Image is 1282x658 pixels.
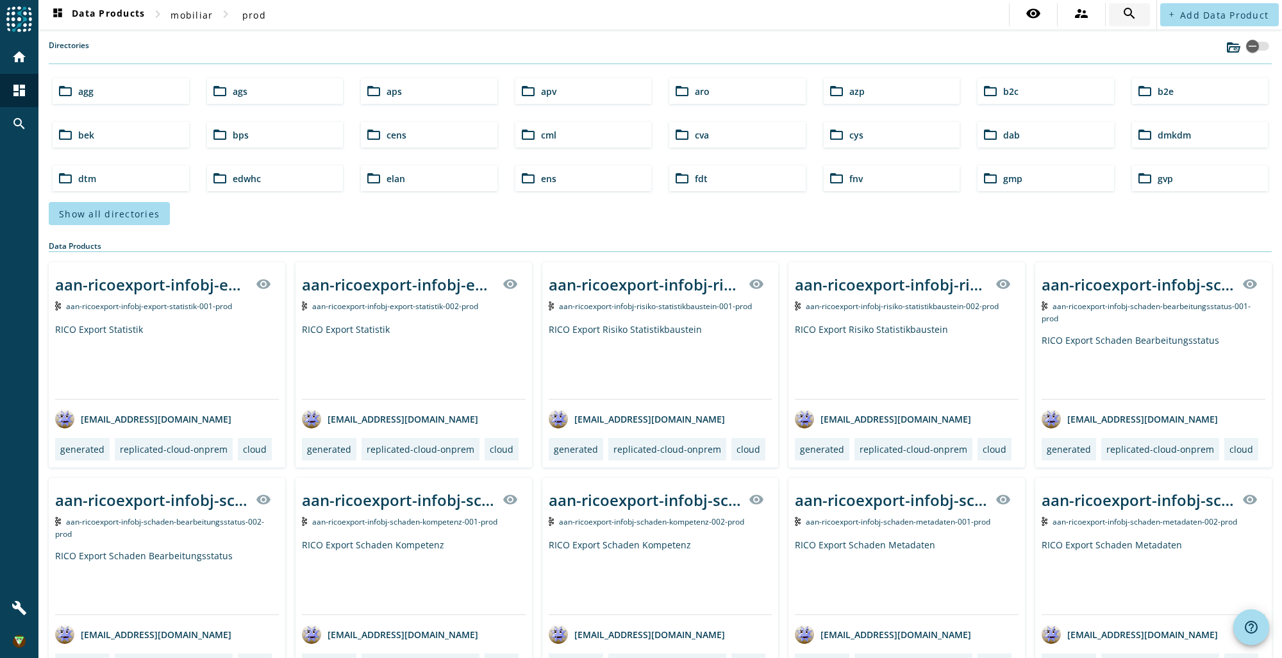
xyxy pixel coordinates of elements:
[1242,276,1258,292] mat-icon: visibility
[120,443,228,455] div: replicated-cloud-onprem
[749,492,764,507] mat-icon: visibility
[849,85,865,97] span: azp
[55,323,279,399] div: RICO Export Statistik
[1160,3,1279,26] button: Add Data Product
[995,276,1011,292] mat-icon: visibility
[218,6,233,22] mat-icon: chevron_right
[1042,409,1061,428] img: avatar
[55,516,264,539] span: Kafka Topic: aan-ricoexport-infobj-schaden-bearbeitungsstatus-002-prod
[307,443,351,455] div: generated
[995,492,1011,507] mat-icon: visibility
[1122,6,1137,21] mat-icon: search
[795,409,814,428] img: avatar
[559,301,752,312] span: Kafka Topic: aan-ricoexport-infobj-risiko-statistikbaustein-001-prod
[171,9,213,21] span: mobiliar
[674,171,690,186] mat-icon: folder_open
[12,83,27,98] mat-icon: dashboard
[1053,516,1237,527] span: Kafka Topic: aan-ricoexport-infobj-schaden-metadaten-002-prod
[1026,6,1041,21] mat-icon: visibility
[366,83,381,99] mat-icon: folder_open
[695,129,709,141] span: cva
[674,127,690,142] mat-icon: folder_open
[983,127,998,142] mat-icon: folder_open
[520,83,536,99] mat-icon: folder_open
[302,301,308,310] img: Kafka Topic: aan-ricoexport-infobj-export-statistik-002-prod
[50,7,145,22] span: Data Products
[66,301,232,312] span: Kafka Topic: aan-ricoexport-infobj-export-statistik-001-prod
[490,443,513,455] div: cloud
[1042,334,1265,399] div: RICO Export Schaden Bearbeitungsstatus
[1042,274,1235,295] div: aan-ricoexport-infobj-schaden-bearbeitungsstatus-001-_stage_
[58,127,73,142] mat-icon: folder_open
[549,323,772,399] div: RICO Export Risiko Statistikbaustein
[233,3,274,26] button: prod
[233,85,247,97] span: ags
[78,129,94,141] span: bek
[549,409,568,428] img: avatar
[795,301,801,310] img: Kafka Topic: aan-ricoexport-infobj-risiko-statistikbaustein-002-prod
[674,83,690,99] mat-icon: folder_open
[55,274,248,295] div: aan-ricoexport-infobj-export-statistik-001-_stage_
[1137,127,1153,142] mat-icon: folder_open
[55,625,231,644] div: [EMAIL_ADDRESS][DOMAIN_NAME]
[302,539,526,614] div: RICO Export Schaden Kompetenz
[1158,85,1174,97] span: b2e
[829,127,844,142] mat-icon: folder_open
[312,301,478,312] span: Kafka Topic: aan-ricoexport-infobj-export-statistik-002-prod
[549,625,725,644] div: [EMAIL_ADDRESS][DOMAIN_NAME]
[737,443,760,455] div: cloud
[795,489,988,510] div: aan-ricoexport-infobj-schaden-metadaten-001-_stage_
[559,516,744,527] span: Kafka Topic: aan-ricoexport-infobj-schaden-kompetenz-002-prod
[541,85,556,97] span: apv
[549,274,742,295] div: aan-ricoexport-infobj-risiko-statistikbaustein-001-_stage_
[49,240,1272,252] div: Data Products
[829,171,844,186] mat-icon: folder_open
[302,625,478,644] div: [EMAIL_ADDRESS][DOMAIN_NAME]
[1137,83,1153,99] mat-icon: folder_open
[1047,443,1091,455] div: generated
[1158,129,1191,141] span: dmkdm
[55,517,61,526] img: Kafka Topic: aan-ricoexport-infobj-schaden-bearbeitungsstatus-002-prod
[1168,11,1175,18] mat-icon: add
[549,409,725,428] div: [EMAIL_ADDRESS][DOMAIN_NAME]
[233,173,261,185] span: edwhc
[302,625,321,644] img: avatar
[78,85,94,97] span: agg
[60,443,104,455] div: generated
[58,171,73,186] mat-icon: folder_open
[1042,301,1047,310] img: Kafka Topic: aan-ricoexport-infobj-schaden-bearbeitungsstatus-001-prod
[78,173,96,185] span: dtm
[749,276,764,292] mat-icon: visibility
[49,202,170,225] button: Show all directories
[13,635,26,648] img: 11564d625e1ef81f76cd95267eaef640
[795,625,971,644] div: [EMAIL_ADDRESS][DOMAIN_NAME]
[59,208,160,220] span: Show all directories
[1042,625,1061,644] img: avatar
[983,443,1006,455] div: cloud
[695,85,710,97] span: aro
[50,7,65,22] mat-icon: dashboard
[55,489,248,510] div: aan-ricoexport-infobj-schaden-bearbeitungsstatus-002-_stage_
[554,443,598,455] div: generated
[242,9,266,21] span: prod
[256,276,271,292] mat-icon: visibility
[55,301,61,310] img: Kafka Topic: aan-ricoexport-infobj-export-statistik-001-prod
[243,443,267,455] div: cloud
[49,40,89,63] label: Directories
[1042,517,1047,526] img: Kafka Topic: aan-ricoexport-infobj-schaden-metadaten-002-prod
[860,443,967,455] div: replicated-cloud-onprem
[150,6,165,22] mat-icon: chevron_right
[541,173,556,185] span: ens
[55,409,231,428] div: [EMAIL_ADDRESS][DOMAIN_NAME]
[795,517,801,526] img: Kafka Topic: aan-ricoexport-infobj-schaden-metadaten-001-prod
[55,550,279,614] div: RICO Export Schaden Bearbeitungsstatus
[212,171,228,186] mat-icon: folder_open
[806,301,999,312] span: Kafka Topic: aan-ricoexport-infobj-risiko-statistikbaustein-002-prod
[1229,443,1253,455] div: cloud
[1137,171,1153,186] mat-icon: folder_open
[549,517,554,526] img: Kafka Topic: aan-ricoexport-infobj-schaden-kompetenz-002-prod
[1003,85,1019,97] span: b2c
[795,625,814,644] img: avatar
[233,129,249,141] span: bps
[829,83,844,99] mat-icon: folder_open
